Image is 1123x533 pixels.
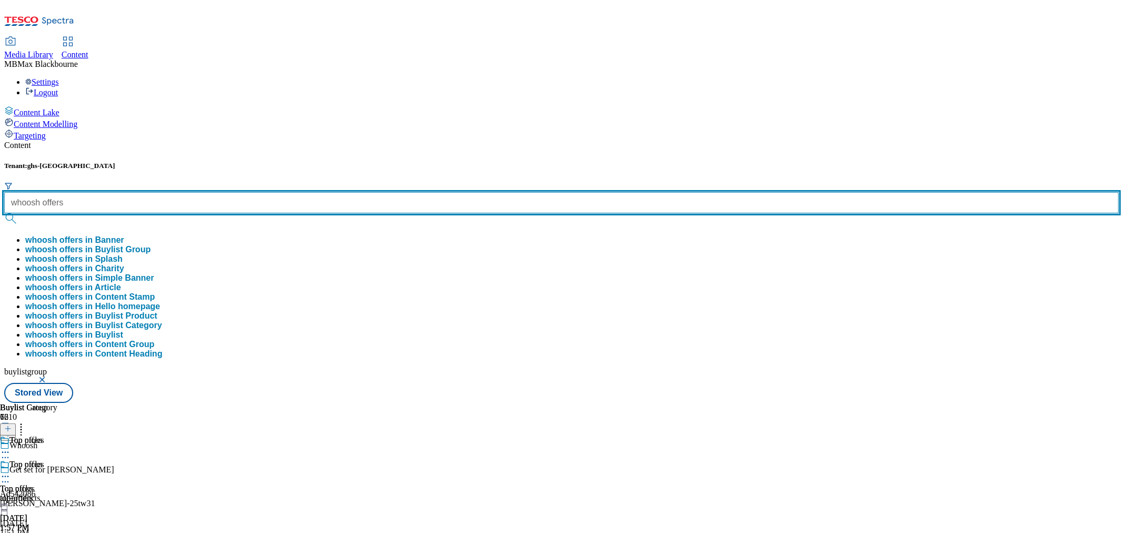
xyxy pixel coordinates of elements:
[95,311,157,320] span: Buylist Product
[25,302,160,311] button: whoosh offers in Hello homepage
[25,330,123,340] div: whoosh offers in
[4,117,1119,129] a: Content Modelling
[25,264,124,273] div: whoosh offers in
[27,162,115,170] span: ghs-[GEOGRAPHIC_DATA]
[14,108,59,117] span: Content Lake
[4,50,53,59] span: Media Library
[4,192,1119,213] input: Search
[14,131,46,140] span: Targeting
[25,77,59,86] a: Settings
[62,50,88,59] span: Content
[9,460,44,469] div: Top offers
[25,235,124,245] button: whoosh offers in Banner
[25,311,157,321] button: whoosh offers in Buylist Product
[4,383,73,403] button: Stored View
[25,340,154,349] button: whoosh offers in Content Group
[4,367,47,376] span: buylistgroup
[25,321,162,330] div: whoosh offers in
[4,162,1119,170] h5: Tenant:
[25,254,123,264] button: whoosh offers in Splash
[14,120,77,129] span: Content Modelling
[25,311,157,321] div: whoosh offers in
[25,283,121,292] button: whoosh offers in Article
[25,330,123,340] button: whoosh offers in Buylist
[4,182,13,190] svg: Search Filters
[4,37,53,60] a: Media Library
[25,349,162,359] button: whoosh offers in Content Heading
[25,283,121,292] div: whoosh offers in
[25,88,58,97] a: Logout
[4,60,17,68] span: MB
[25,264,124,273] button: whoosh offers in Charity
[95,321,162,330] span: Buylist Category
[95,330,123,339] span: Buylist
[95,283,121,292] span: Article
[4,106,1119,117] a: Content Lake
[25,321,162,330] button: whoosh offers in Buylist Category
[17,60,78,68] span: Max Blackbourne
[4,141,1119,150] div: Content
[25,245,151,254] button: whoosh offers in Buylist Group
[25,273,154,283] button: whoosh offers in Simple Banner
[25,292,155,302] button: whoosh offers in Content Stamp
[62,37,88,60] a: Content
[4,129,1119,141] a: Targeting
[9,436,44,445] div: Top offers
[95,264,124,273] span: Charity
